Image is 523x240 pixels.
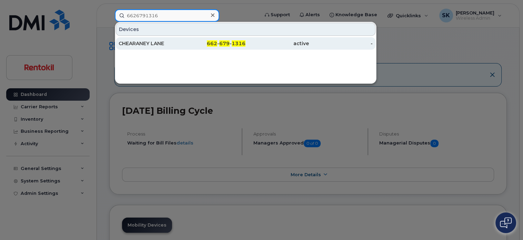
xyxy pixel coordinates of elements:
[116,37,375,50] a: CHEARANEY LANE662-679-1316active-
[245,40,309,47] div: active
[309,40,372,47] div: -
[232,40,245,47] span: 1316
[207,40,217,47] span: 662
[119,40,182,47] div: CHEARANEY LANE
[116,23,375,36] div: Devices
[219,40,230,47] span: 679
[182,40,245,47] div: - -
[500,217,512,228] img: Open chat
